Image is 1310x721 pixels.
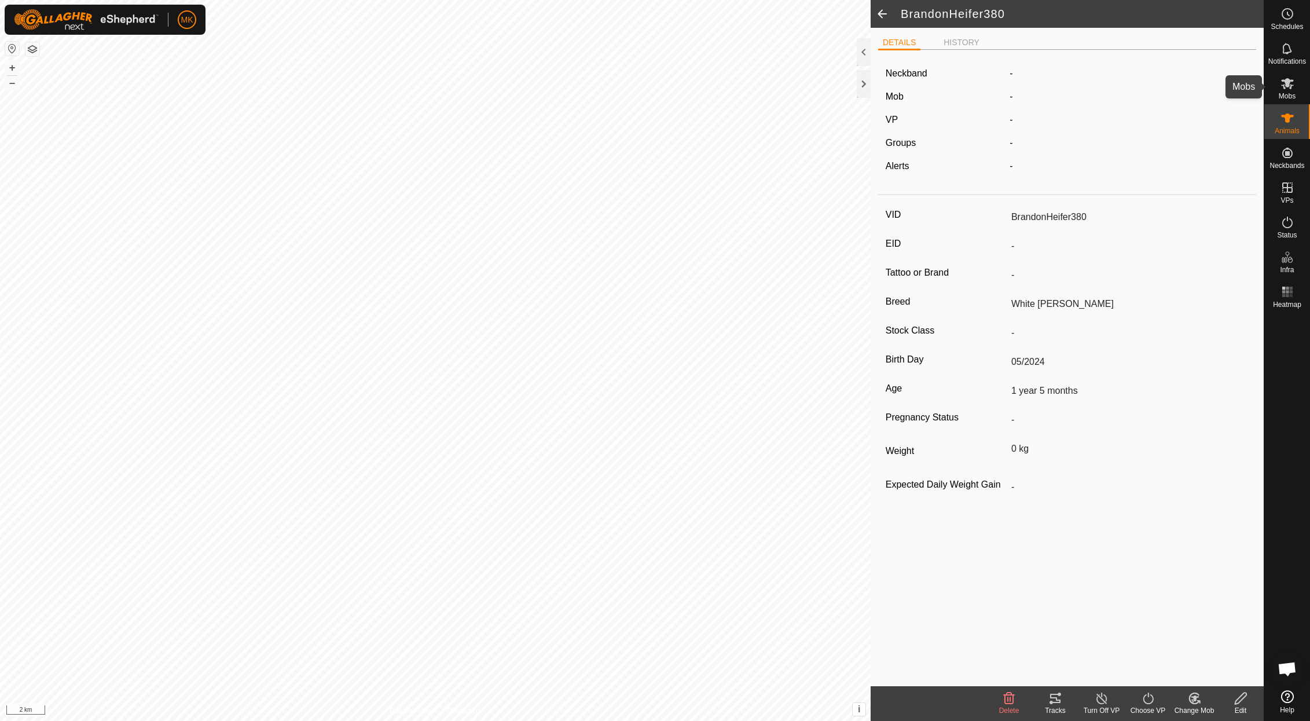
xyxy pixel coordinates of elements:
span: i [858,704,860,714]
a: Help [1264,686,1310,718]
span: Animals [1275,127,1300,134]
label: EID [886,236,1007,251]
label: Age [886,381,1007,396]
div: Choose VP [1125,705,1171,716]
h2: BrandonHeifer380 [901,7,1264,21]
button: + [5,61,19,75]
label: Expected Daily Weight Gain [886,477,1007,492]
label: Pregnancy Status [886,410,1007,425]
label: VID [886,207,1007,222]
span: MK [181,14,193,26]
span: VPs [1280,197,1293,204]
label: Groups [886,138,916,148]
label: Neckband [886,67,927,80]
button: Reset Map [5,42,19,56]
button: – [5,76,19,90]
app-display-virtual-paddock-transition: - [1010,115,1012,125]
label: Stock Class [886,323,1007,338]
label: Weight [886,439,1007,463]
span: Neckbands [1269,162,1304,169]
label: Breed [886,294,1007,309]
span: Status [1277,232,1297,239]
div: Tracks [1032,705,1078,716]
span: Mobs [1279,93,1296,100]
span: Schedules [1271,23,1303,30]
label: Alerts [886,161,909,171]
div: - [1005,159,1253,173]
a: Privacy Policy [390,706,433,716]
span: Help [1280,707,1294,713]
div: Edit [1217,705,1264,716]
a: Contact Us [447,706,481,716]
span: Heatmap [1273,301,1301,308]
a: Open chat [1270,652,1305,686]
span: Delete [999,707,1019,715]
button: i [853,703,865,716]
div: Turn Off VP [1078,705,1125,716]
span: - [1010,92,1012,101]
label: - [1010,67,1012,80]
label: Mob [886,92,904,101]
button: Map Layers [25,42,39,56]
li: HISTORY [939,36,984,49]
div: Change Mob [1171,705,1217,716]
label: Birth Day [886,352,1007,367]
span: Notifications [1268,58,1306,65]
label: Tattoo or Brand [886,265,1007,280]
label: VP [886,115,898,125]
li: DETAILS [878,36,920,50]
img: Gallagher Logo [14,9,159,30]
span: Infra [1280,266,1294,273]
div: - [1005,136,1253,150]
